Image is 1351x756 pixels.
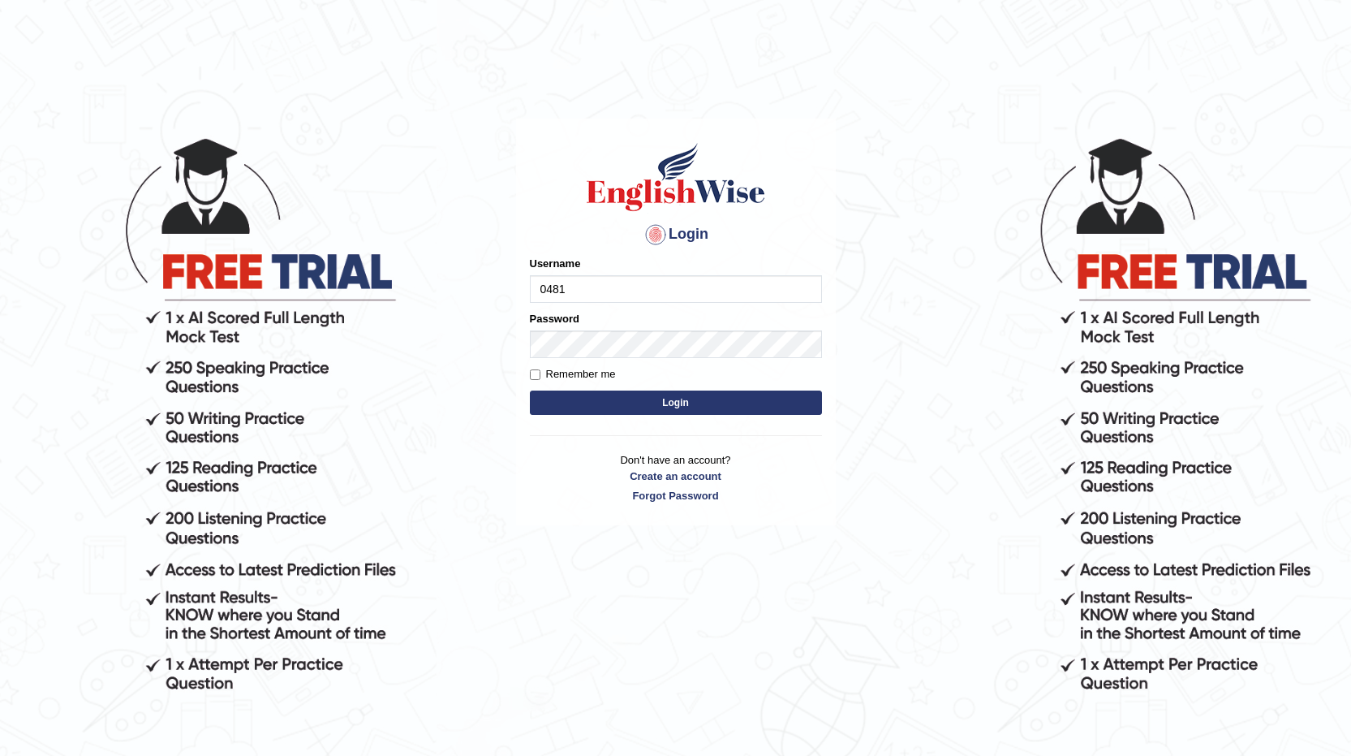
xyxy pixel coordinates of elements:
[583,140,768,214] img: Logo of English Wise sign in for intelligent practice with AI
[530,391,822,415] button: Login
[530,488,822,503] a: Forgot Password
[530,452,822,503] p: Don't have an account?
[530,256,581,271] label: Username
[530,222,822,248] h4: Login
[530,311,579,326] label: Password
[530,366,616,382] label: Remember me
[530,369,540,380] input: Remember me
[530,469,822,484] a: Create an account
